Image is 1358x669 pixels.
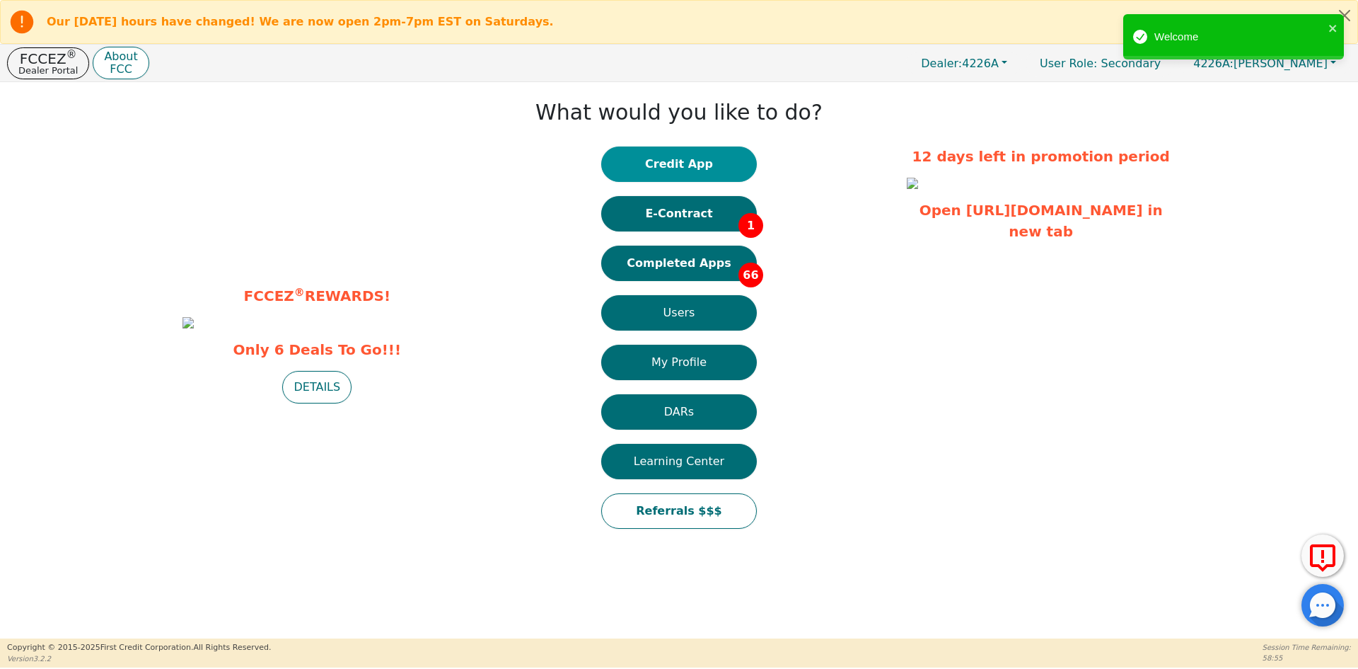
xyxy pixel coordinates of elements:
sup: ® [66,48,77,61]
button: FCCEZ®Dealer Portal [7,47,89,79]
span: All Rights Reserved. [193,643,271,652]
sup: ® [294,286,305,299]
span: [PERSON_NAME] [1193,57,1328,70]
button: AboutFCC [93,47,149,80]
span: Only 6 Deals To Go!!! [182,339,451,360]
img: 13d2b28e-fa69-4084-b67f-eba7aa995d2f [182,317,194,328]
span: 4226A [921,57,999,70]
p: 58:55 [1263,653,1351,663]
button: DETAILS [282,371,352,404]
button: Learning Center [601,444,757,479]
button: DARs [601,394,757,430]
button: Report Error to FCC [1301,534,1344,577]
button: My Profile [601,345,757,380]
button: E-Contract1 [601,196,757,231]
p: FCCEZ REWARDS! [182,285,451,307]
button: Referrals $$$ [601,493,757,529]
button: Dealer:4226A [906,52,1022,74]
span: 1 [738,213,763,238]
p: FCCEZ [18,52,78,66]
div: Welcome [1154,29,1324,45]
p: FCC [104,64,137,75]
p: Session Time Remaining: [1263,642,1351,653]
p: Version 3.2.2 [7,653,271,664]
p: Copyright © 2015- 2025 First Credit Corporation. [7,642,271,654]
p: 12 days left in promotion period [907,146,1176,167]
h1: What would you like to do? [535,100,823,125]
b: Our [DATE] hours have changed! We are now open 2pm-7pm EST on Saturdays. [47,15,554,28]
span: User Role : [1040,57,1097,70]
p: Dealer Portal [18,66,78,75]
span: 4226A: [1193,57,1234,70]
button: close [1328,20,1338,36]
button: Users [601,295,757,331]
span: 66 [738,263,763,287]
button: Close alert [1332,1,1357,30]
p: About [104,51,137,62]
p: Secondary [1026,50,1175,77]
button: Credit App [601,147,757,182]
img: c027f59b-34b1-4dc1-acab-c6ded04ceee8 [907,178,918,189]
span: Dealer: [921,57,962,70]
a: Open [URL][DOMAIN_NAME] in new tab [919,202,1163,240]
button: Completed Apps66 [601,246,757,281]
a: User Role: Secondary [1026,50,1175,77]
